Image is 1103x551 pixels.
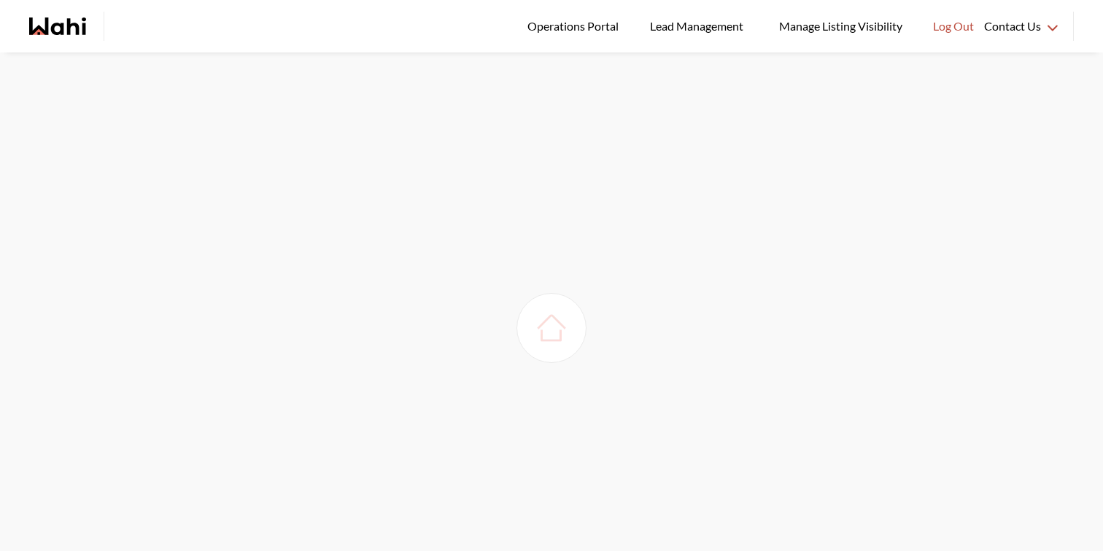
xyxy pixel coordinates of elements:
span: Manage Listing Visibility [775,17,907,36]
a: Wahi homepage [29,17,86,35]
span: Log Out [933,17,974,36]
span: Lead Management [650,17,748,36]
span: Operations Portal [527,17,624,36]
img: loading house image [531,308,572,348]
